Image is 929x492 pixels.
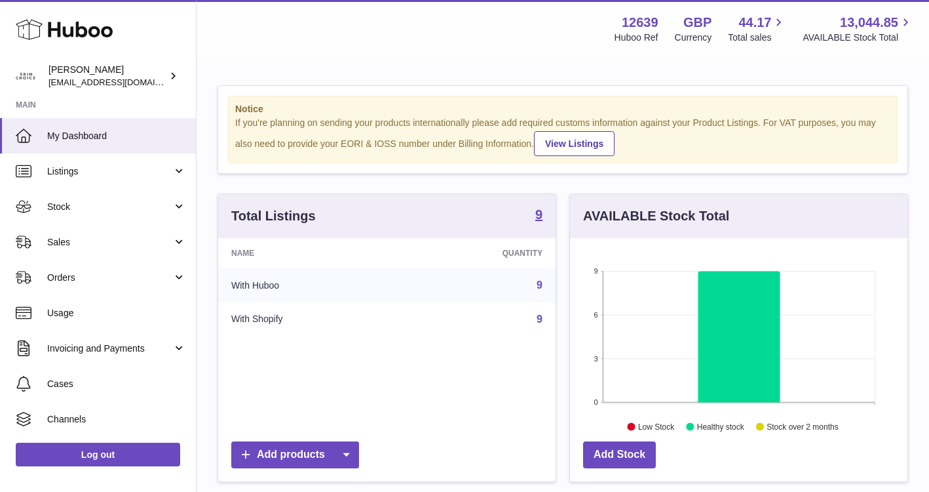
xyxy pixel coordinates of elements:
text: 6 [594,311,597,319]
h3: Total Listings [231,207,316,225]
div: Currency [675,31,712,44]
span: Invoicing and Payments [47,342,172,355]
strong: 12639 [622,14,658,31]
span: Total sales [728,31,786,44]
span: Stock [47,201,172,213]
div: Huboo Ref [615,31,658,44]
span: Listings [47,165,172,178]
span: 44.17 [738,14,771,31]
h3: AVAILABLE Stock Total [583,207,729,225]
a: View Listings [534,131,615,156]
a: Log out [16,443,180,466]
text: Healthy stock [697,422,745,431]
a: Add products [231,441,359,468]
a: Add Stock [583,441,656,468]
a: 9 [537,279,542,291]
a: 44.17 Total sales [728,14,786,44]
a: 9 [537,314,542,325]
text: 9 [594,267,597,275]
span: [EMAIL_ADDRESS][DOMAIN_NAME] [48,77,193,87]
div: [PERSON_NAME] [48,64,166,89]
div: If you're planning on sending your products internationally please add required customs informati... [235,117,890,156]
strong: 9 [535,208,542,221]
strong: GBP [683,14,711,31]
img: admin@skinchoice.com [16,66,35,86]
a: 9 [535,208,542,224]
span: Cases [47,378,186,390]
span: 13,044.85 [840,14,898,31]
th: Name [218,238,400,268]
text: 3 [594,354,597,362]
span: AVAILABLE Stock Total [803,31,913,44]
span: Sales [47,236,172,249]
span: Orders [47,272,172,284]
a: 13,044.85 AVAILABLE Stock Total [803,14,913,44]
strong: Notice [235,103,890,115]
text: Stock over 2 months [767,422,838,431]
text: 0 [594,398,597,406]
td: With Huboo [218,268,400,302]
th: Quantity [400,238,556,268]
td: With Shopify [218,302,400,337]
text: Low Stock [638,422,675,431]
span: Channels [47,413,186,426]
span: Usage [47,307,186,319]
span: My Dashboard [47,130,186,142]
